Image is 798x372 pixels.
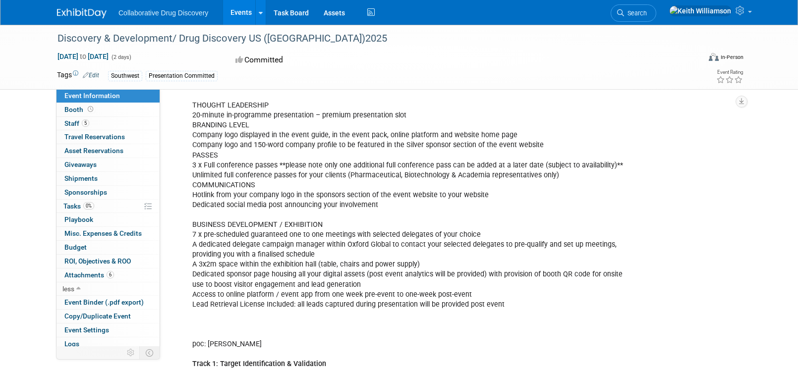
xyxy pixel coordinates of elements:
b: Track 1: Target Identification & Validation [192,360,326,368]
span: (2 days) [111,54,131,60]
span: Event Information [64,92,120,100]
span: Booth not reserved yet [86,106,95,113]
div: In-Person [720,53,743,61]
a: Event Binder (.pdf export) [57,296,160,309]
a: ROI, Objectives & ROO [57,255,160,268]
span: Booth [64,106,95,113]
div: Discovery & Development/ Drug Discovery US ([GEOGRAPHIC_DATA])2025 [54,30,685,48]
span: 5 [82,119,89,127]
img: Keith Williamson [669,5,732,16]
a: Playbook [57,213,160,226]
span: Event Binder (.pdf export) [64,298,144,306]
td: Tags [57,70,99,81]
span: 6 [107,271,114,278]
a: Event Settings [57,323,160,337]
div: Committed [232,52,452,69]
span: Event Settings [64,326,109,334]
span: 0% [83,202,94,210]
span: Giveaways [64,160,97,168]
span: Staff [64,119,89,127]
a: Edit [83,72,99,79]
span: Misc. Expenses & Credits [64,229,142,237]
td: Personalize Event Tab Strip [122,346,140,359]
a: less [57,282,160,296]
img: ExhibitDay [57,8,107,18]
span: [DATE] [DATE] [57,52,109,61]
a: Giveaways [57,158,160,171]
a: Attachments6 [57,268,160,282]
div: Event Format [641,52,743,66]
a: Misc. Expenses & Credits [57,227,160,240]
img: Format-Inperson.png [709,53,719,61]
a: Search [611,4,656,22]
a: Travel Reservations [57,130,160,144]
a: Sponsorships [57,186,160,199]
td: Toggle Event Tabs [140,346,160,359]
span: ROI, Objectives & ROO [64,257,131,265]
span: Tasks [63,202,94,210]
a: Tasks0% [57,200,160,213]
span: Copy/Duplicate Event [64,312,131,320]
div: Event Rating [716,70,743,75]
div: Southwest [108,71,142,81]
a: Budget [57,241,160,254]
a: Staff5 [57,117,160,130]
a: Logs [57,337,160,351]
span: Asset Reservations [64,147,123,155]
a: Booth [57,103,160,116]
span: Collaborative Drug Discovery [118,9,208,17]
span: less [62,285,74,293]
a: Shipments [57,172,160,185]
span: Travel Reservations [64,133,125,141]
a: Copy/Duplicate Event [57,310,160,323]
span: Shipments [64,174,98,182]
span: Attachments [64,271,114,279]
span: to [78,53,88,60]
a: Asset Reservations [57,144,160,158]
span: Playbook [64,215,93,223]
span: Search [624,9,647,17]
span: Budget [64,243,87,251]
a: Event Information [57,89,160,103]
span: Logs [64,340,79,348]
span: Sponsorships [64,188,107,196]
div: Presentation Committed [146,71,218,81]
